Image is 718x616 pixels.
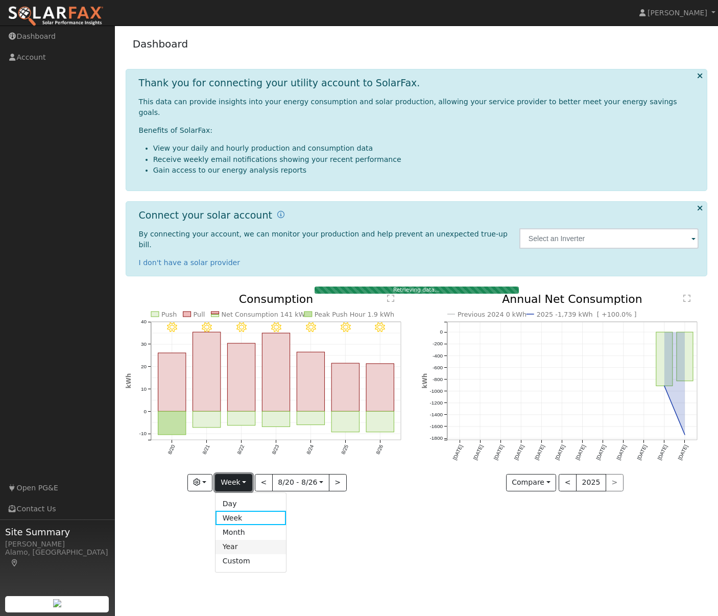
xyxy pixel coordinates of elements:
[575,444,586,461] text: [DATE]
[143,409,147,414] text: 0
[656,332,673,386] rect: onclick=""
[657,444,668,461] text: [DATE]
[636,444,648,461] text: [DATE]
[616,444,628,461] text: [DATE]
[193,412,220,428] rect: onclick=""
[513,444,525,461] text: [DATE]
[429,388,443,394] text: -1000
[158,412,185,435] rect: onclick=""
[238,293,313,305] text: Consumption
[216,511,286,525] a: Week
[140,319,147,325] text: 40
[305,322,316,333] i: 8/24 - Clear
[366,364,394,412] rect: onclick=""
[153,165,699,176] li: Gain access to our energy analysis reports
[340,444,349,456] text: 8/25
[167,322,177,333] i: 8/20 - Clear
[166,444,176,456] text: 8/20
[452,444,464,461] text: [DATE]
[216,554,286,568] a: Custom
[506,474,557,491] button: Compare
[537,311,637,318] text: 2025 -1,739 kWh [ +100.0% ]
[472,444,484,461] text: [DATE]
[366,412,394,432] rect: onclick=""
[375,444,384,456] text: 8/26
[648,9,707,17] span: [PERSON_NAME]
[255,474,273,491] button: <
[139,77,420,89] h1: Thank you for connecting your utility account to SolarFax.
[221,311,309,318] text: Net Consumption 141 kWh
[216,540,286,554] a: Year
[53,599,61,607] img: retrieve
[140,341,147,347] text: 30
[193,332,220,411] rect: onclick=""
[5,525,109,539] span: Site Summary
[440,329,443,335] text: 0
[677,444,689,461] text: [DATE]
[193,311,205,318] text: Pull
[262,412,290,427] rect: onclick=""
[297,352,324,411] rect: onclick=""
[272,474,329,491] button: 8/20 - 8/26
[140,364,147,369] text: 20
[683,294,690,302] text: 
[331,363,359,411] rect: onclick=""
[201,444,210,456] text: 8/21
[140,386,147,392] text: 10
[139,98,677,116] span: This data can provide insights into your energy consumption and solar production, allowing your s...
[216,496,286,511] a: Day
[202,322,212,333] i: 8/21 - MostlyClear
[139,125,699,136] p: Benefits of SolarFax:
[8,6,104,27] img: SolarFax
[429,412,443,417] text: -1400
[677,332,693,381] rect: onclick=""
[262,333,290,411] rect: onclick=""
[595,444,607,461] text: [DATE]
[519,228,699,249] input: Select an Inverter
[227,343,255,411] rect: onclick=""
[375,322,385,333] i: 8/26 - MostlyClear
[125,373,132,389] text: kWh
[433,341,443,347] text: -200
[429,400,443,406] text: -1200
[5,539,109,550] div: [PERSON_NAME]
[153,143,699,154] li: View your daily and hourly production and consumption data
[534,444,545,461] text: [DATE]
[139,431,147,437] text: -10
[502,293,642,305] text: Annual Net Consumption
[429,436,443,441] text: -1800
[493,444,505,461] text: [DATE]
[387,294,394,302] text: 
[559,474,577,491] button: <
[153,154,699,165] li: Receive weekly email notifications showing your recent performance
[139,209,272,221] h1: Connect your solar account
[158,353,185,411] rect: onclick=""
[683,433,687,437] circle: onclick=""
[421,373,428,389] text: kWh
[433,376,443,382] text: -800
[227,412,255,425] rect: onclick=""
[236,444,245,456] text: 8/22
[236,322,246,333] i: 8/22 - Clear
[315,311,394,318] text: Peak Push Hour 1.9 kWh
[305,444,315,456] text: 8/24
[5,547,109,568] div: Alamo, [GEOGRAPHIC_DATA]
[554,444,566,461] text: [DATE]
[576,474,606,491] button: 2025
[271,444,280,456] text: 8/23
[161,311,177,318] text: Push
[458,311,526,318] text: Previous 2024 0 kWh
[133,38,188,50] a: Dashboard
[216,525,286,539] a: Month
[10,559,19,567] a: Map
[139,258,241,267] a: I don't have a solar provider
[271,322,281,333] i: 8/23 - Clear
[662,384,666,388] circle: onclick=""
[433,353,443,359] text: -400
[429,424,443,430] text: -1600
[315,287,519,294] div: Retrieving data...
[340,322,350,333] i: 8/25 - Clear
[433,365,443,370] text: -600
[331,412,359,432] rect: onclick=""
[297,412,324,425] rect: onclick=""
